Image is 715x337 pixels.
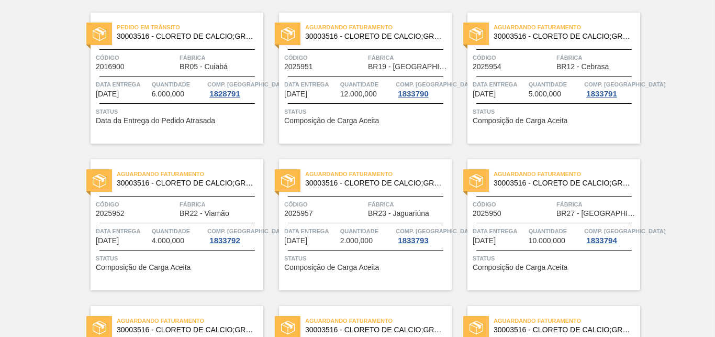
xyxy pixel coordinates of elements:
span: 2016900 [96,63,125,71]
span: 30003516 - CLORETO DE CALCIO;GRANULADO;75% [305,326,443,334]
span: Comp. Carga [207,226,288,236]
span: Aguardando Faturamento [305,169,452,179]
span: Status [96,106,261,117]
span: Data entrega [96,79,149,90]
span: 30003516 - CLORETO DE CALCIO;GRANULADO;75% [305,32,443,40]
a: statusAguardando Faturamento30003516 - CLORETO DE CALCIO;GRANULADO;75%Código2025957FábricaBR23 - ... [263,159,452,290]
a: statusPedido em Trânsito30003516 - CLORETO DE CALCIO;GRANULADO;75%Código2016900FábricaBR05 - Cuia... [75,13,263,144]
span: 30003516 - CLORETO DE CALCIO;GRANULADO;75% [117,179,255,187]
img: status [470,174,483,188]
span: Status [473,106,638,117]
span: Data entrega [284,226,338,236]
span: 12.000,000 [340,90,377,98]
span: Composição de Carga Aceita [284,117,379,125]
span: BR23 - Jaguariúna [368,210,429,218]
span: Fábrica [180,52,261,63]
span: Data da Entrega do Pedido Atrasada [96,117,215,125]
span: Código [473,52,554,63]
span: Comp. Carga [584,226,665,236]
span: Aguardando Faturamento [117,316,263,326]
span: Data entrega [284,79,338,90]
img: status [93,27,106,41]
div: 1833792 [207,236,242,245]
span: 2025950 [473,210,501,218]
img: status [281,321,295,334]
span: Status [284,106,449,117]
span: 30003516 - CLORETO DE CALCIO;GRANULADO;75% [117,326,255,334]
span: 19/09/2025 [284,90,307,98]
span: Composição de Carga Aceita [473,264,567,271]
span: 2.000,000 [340,237,373,245]
span: Quantidade [152,79,205,90]
span: Status [284,253,449,264]
img: status [93,174,106,188]
span: Quantidade [529,226,582,236]
span: 10.000,000 [529,237,565,245]
span: Fábrica [556,199,638,210]
span: 30003516 - CLORETO DE CALCIO;GRANULADO;75% [305,179,443,187]
div: 1833794 [584,236,619,245]
span: Quantidade [340,226,394,236]
span: 22/09/2025 [96,237,119,245]
span: Comp. Carga [207,79,288,90]
span: Fábrica [180,199,261,210]
span: Aguardando Faturamento [494,169,640,179]
a: statusAguardando Faturamento30003516 - CLORETO DE CALCIO;GRANULADO;75%Código2025950FábricaBR27 - ... [452,159,640,290]
span: Composição de Carga Aceita [96,264,191,271]
span: Código [96,52,177,63]
div: 1833790 [396,90,430,98]
span: 25/09/2025 [284,237,307,245]
span: Comp. Carga [584,79,665,90]
a: statusAguardando Faturamento30003516 - CLORETO DE CALCIO;GRANULADO;75%Código2025952FábricaBR22 - ... [75,159,263,290]
img: status [470,27,483,41]
span: Código [96,199,177,210]
span: 2025957 [284,210,313,218]
span: Aguardando Faturamento [305,316,452,326]
span: 2025954 [473,63,501,71]
div: 1833793 [396,236,430,245]
span: BR12 - Cebrasa [556,63,609,71]
span: BR27 - Nova Minas [556,210,638,218]
span: Data entrega [473,226,526,236]
span: Quantidade [340,79,394,90]
span: Quantidade [529,79,582,90]
span: Quantidade [152,226,205,236]
span: Status [96,253,261,264]
a: Comp. [GEOGRAPHIC_DATA]1833792 [207,226,261,245]
span: Pedido em Trânsito [117,22,263,32]
span: Fábrica [368,52,449,63]
span: Código [473,199,554,210]
span: Aguardando Faturamento [494,316,640,326]
span: Fábrica [368,199,449,210]
span: 25/09/2025 [473,237,496,245]
span: Código [284,199,365,210]
span: 6.000,000 [152,90,184,98]
span: BR22 - Viamão [180,210,229,218]
span: Fábrica [556,52,638,63]
a: Comp. [GEOGRAPHIC_DATA]1833794 [584,226,638,245]
a: Comp. [GEOGRAPHIC_DATA]1833791 [584,79,638,98]
span: 4.000,000 [152,237,184,245]
div: 1828791 [207,90,242,98]
div: 1833791 [584,90,619,98]
span: Comp. Carga [396,226,477,236]
a: Comp. [GEOGRAPHIC_DATA]1833793 [396,226,449,245]
span: 18/09/2025 [96,90,119,98]
span: Composição de Carga Aceita [473,117,567,125]
span: 30003516 - CLORETO DE CALCIO;GRANULADO;75% [494,32,632,40]
img: status [281,27,295,41]
span: Data entrega [473,79,526,90]
a: Comp. [GEOGRAPHIC_DATA]1828791 [207,79,261,98]
img: status [281,174,295,188]
img: status [93,321,106,334]
span: 5.000,000 [529,90,561,98]
span: BR05 - Cuiabá [180,63,228,71]
img: status [470,321,483,334]
span: 2025952 [96,210,125,218]
span: Comp. Carga [396,79,477,90]
span: Composição de Carga Aceita [284,264,379,271]
span: 30003516 - CLORETO DE CALCIO;GRANULADO;75% [494,179,632,187]
span: 22/09/2025 [473,90,496,98]
span: Aguardando Faturamento [494,22,640,32]
span: 30003516 - CLORETO DE CALCIO;GRANULADO;75% [117,32,255,40]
